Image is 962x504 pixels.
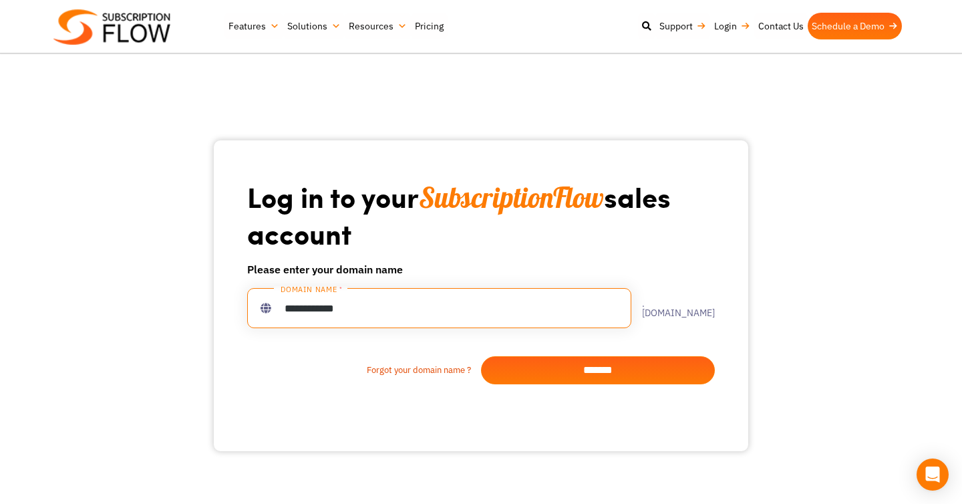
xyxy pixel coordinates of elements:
h1: Log in to your sales account [247,179,715,251]
a: Resources [345,13,411,39]
span: SubscriptionFlow [419,180,604,215]
a: Support [655,13,710,39]
a: Login [710,13,754,39]
label: .[DOMAIN_NAME] [631,299,715,318]
a: Schedule a Demo [808,13,902,39]
div: Open Intercom Messenger [917,459,949,491]
a: Solutions [283,13,345,39]
h6: Please enter your domain name [247,261,715,277]
a: Contact Us [754,13,808,39]
a: Pricing [411,13,448,39]
img: Subscriptionflow [53,9,170,45]
a: Forgot your domain name ? [247,364,481,377]
a: Features [224,13,283,39]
